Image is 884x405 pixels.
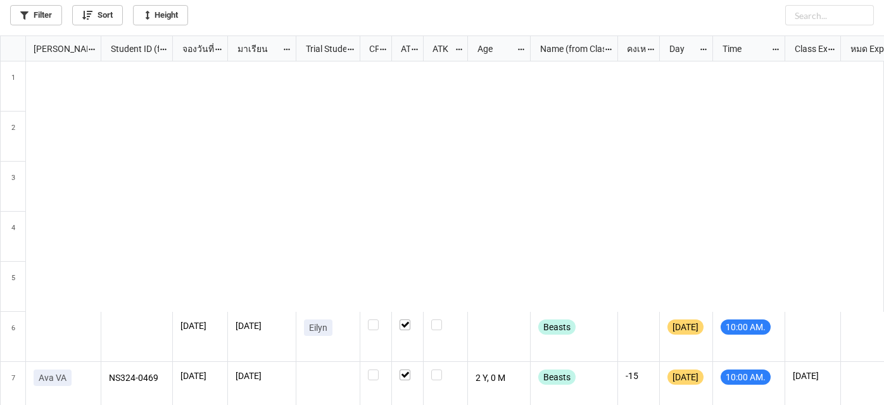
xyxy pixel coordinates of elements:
[1,36,101,61] div: grid
[11,262,15,311] span: 5
[425,42,454,56] div: ATK
[393,42,411,56] div: ATT
[39,371,66,384] p: Ava VA
[662,42,700,56] div: Day
[133,5,188,25] a: Height
[538,319,576,335] div: Beasts
[533,42,604,56] div: Name (from Class)
[11,61,15,111] span: 1
[11,112,15,161] span: 2
[667,319,704,335] div: [DATE]
[103,42,159,56] div: Student ID (from [PERSON_NAME] Name)
[715,42,771,56] div: Time
[470,42,517,56] div: Age
[180,370,220,382] p: [DATE]
[538,370,576,385] div: Beasts
[667,370,704,385] div: [DATE]
[72,5,123,25] a: Sort
[721,319,771,335] div: 10:00 AM.
[309,321,327,334] p: Eilyn
[619,42,646,56] div: คงเหลือ (from Nick Name)
[180,319,220,332] p: [DATE]
[476,370,523,387] p: 2 Y, 0 M
[11,162,15,211] span: 3
[109,370,165,387] p: NS324-0469
[11,312,15,361] span: 6
[793,370,833,382] p: [DATE]
[175,42,215,56] div: จองวันที่
[236,370,288,382] p: [DATE]
[626,370,652,382] p: -15
[785,5,874,25] input: Search...
[11,212,15,261] span: 4
[787,42,828,56] div: Class Expiration
[236,319,288,332] p: [DATE]
[230,42,282,56] div: มาเรียน
[10,5,62,25] a: Filter
[26,42,87,56] div: [PERSON_NAME] Name
[721,370,771,385] div: 10:00 AM.
[362,42,379,56] div: CF
[298,42,346,56] div: Trial Student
